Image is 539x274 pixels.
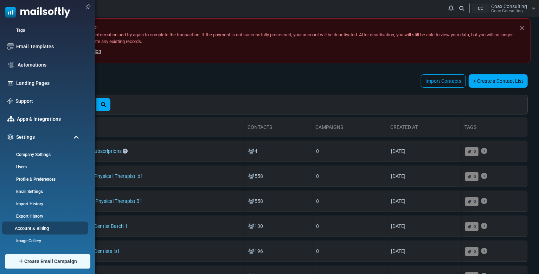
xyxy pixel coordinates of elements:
[4,151,84,158] a: Company Settings
[245,141,313,162] td: 4
[421,74,466,88] a: Import Contacts
[16,80,83,87] a: Landing Pages
[481,144,488,158] a: Add Tag
[472,4,535,13] a: CC Coax Consulting Coax Consulting
[16,133,35,141] span: Settings
[245,241,313,262] td: 196
[4,188,84,195] a: Email Settings
[7,43,14,50] img: email-templates-icon.svg
[472,4,489,13] div: CC
[481,194,488,208] a: Add Tag
[474,199,476,204] span: 0
[4,238,84,244] a: Image Gallery
[469,74,528,88] a: + Create a Contact List
[474,174,476,179] span: 0
[387,141,462,162] td: [DATE]
[71,148,122,154] a: Form Subscriptions
[464,124,476,130] a: Tags
[387,216,462,237] td: [DATE]
[313,191,387,212] td: 0
[7,80,14,86] img: landing_pages.svg
[248,124,272,130] a: Contacts
[4,176,84,182] a: Profile & Preferences
[2,225,86,232] a: Account & Billing
[387,191,462,212] td: [DATE]
[465,147,479,156] a: 0
[491,9,523,13] span: Coax Consulting
[465,247,479,256] a: 0
[387,166,462,187] td: [DATE]
[313,241,387,262] td: 0
[7,98,13,104] img: support-icon.svg
[491,4,527,9] span: Coax Consulting
[387,241,462,262] td: [DATE]
[474,224,476,229] span: 0
[313,141,387,162] td: 0
[7,61,15,69] img: workflow.svg
[15,98,83,105] a: Support
[313,166,387,187] td: 0
[4,164,84,170] a: Users
[4,201,84,207] a: Import History
[474,249,476,254] span: 0
[481,219,488,233] a: Add Tag
[4,27,84,33] a: Tags
[71,198,142,204] a: COAX_ Physical Therapist B1
[16,43,83,50] a: Email Templates
[465,222,479,231] a: 0
[514,19,530,37] button: Close
[4,213,84,219] a: Export History
[24,258,77,265] span: Create Email Campaign
[313,216,387,237] td: 0
[390,124,418,130] a: Created At
[245,166,313,187] td: 558
[245,191,313,212] td: 558
[18,61,83,69] a: Automations
[465,172,479,181] a: 0
[71,223,128,229] a: COAX_Dentist Batch 1
[481,169,488,183] a: Add Tag
[71,248,120,254] a: COAX_Dentists_b1
[245,216,313,237] td: 130
[474,149,476,154] span: 0
[481,244,488,258] a: Add Tag
[465,197,479,206] a: 0
[17,116,83,123] a: Apps & Integrations
[71,173,143,179] a: COAX_Physical_Therapist_b1
[7,134,14,140] img: settings-icon.svg
[315,124,343,130] a: Campaigns
[37,31,513,45] p: Please update your payment information and try again to complete the transaction. If the payment ...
